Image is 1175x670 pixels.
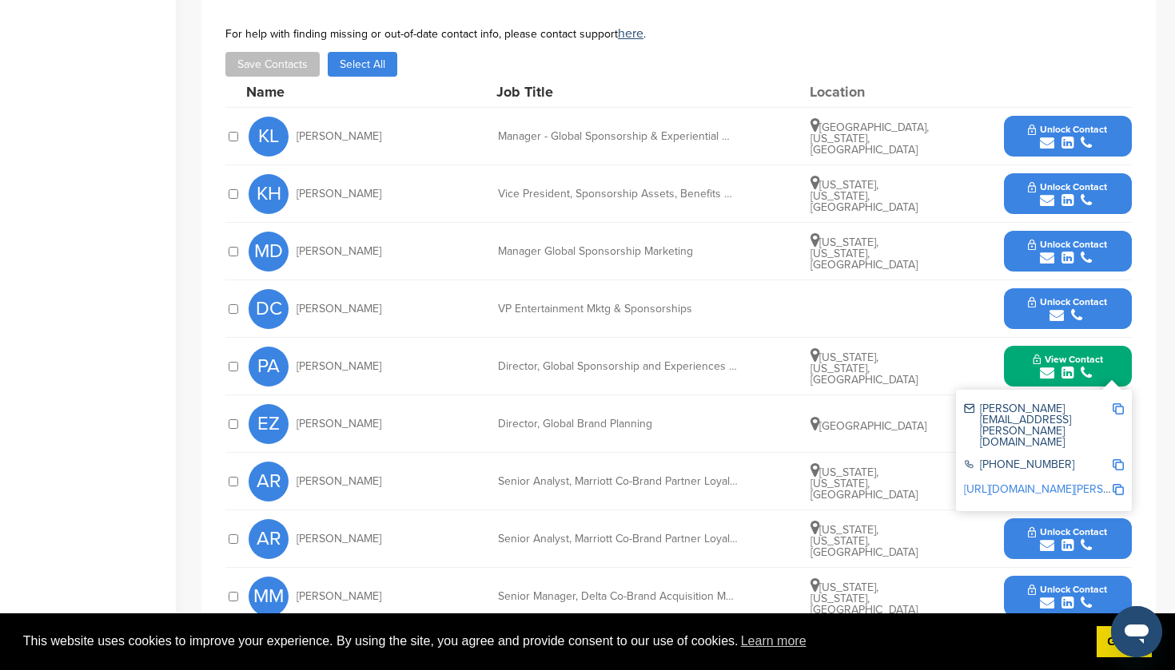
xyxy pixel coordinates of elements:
span: [US_STATE], [US_STATE], [GEOGRAPHIC_DATA] [811,523,918,559]
button: Unlock Contact [1009,170,1126,218]
button: Unlock Contact [1009,573,1126,620]
div: Senior Analyst, Marriott Co-Brand Partner Loyalty Marketing [498,476,738,487]
span: [PERSON_NAME] [297,533,381,545]
div: [PERSON_NAME][EMAIL_ADDRESS][PERSON_NAME][DOMAIN_NAME] [964,403,1112,448]
span: KH [249,174,289,214]
div: [PHONE_NUMBER] [964,459,1112,473]
span: KL [249,117,289,157]
span: View Contact [1033,354,1103,365]
span: [US_STATE], [US_STATE], [GEOGRAPHIC_DATA] [811,466,918,502]
div: Director, Global Brand Planning [498,418,738,430]
span: Unlock Contact [1028,584,1107,595]
div: For help with finding missing or out-of-date contact info, please contact support . [225,27,1132,40]
span: [PERSON_NAME] [297,361,381,372]
div: Name [246,85,422,99]
span: [US_STATE], [US_STATE], [GEOGRAPHIC_DATA] [811,351,918,387]
div: VP Entertainment Mktg & Sponsorships [498,303,738,315]
span: [US_STATE], [US_STATE], [GEOGRAPHIC_DATA] [811,581,918,616]
button: Unlock Contact [1009,113,1126,161]
span: [PERSON_NAME] [297,246,381,257]
div: Senior Manager, Delta Co-Brand Acquisition Marketing [498,591,738,602]
span: [US_STATE], [US_STATE], [GEOGRAPHIC_DATA] [811,178,918,214]
img: Copy [1113,484,1124,495]
span: DC [249,289,289,329]
span: MM [249,577,289,616]
span: EZ [249,404,289,444]
span: Unlock Contact [1028,124,1107,135]
span: This website uses cookies to improve your experience. By using the site, you agree and provide co... [23,629,1084,653]
button: Select All [328,52,397,77]
span: AR [249,519,289,559]
a: learn more about cookies [739,629,809,653]
span: PA [249,347,289,387]
span: [PERSON_NAME] [297,131,381,142]
div: Vice President, Sponsorship Assets, Benefits & Operations [498,188,738,200]
div: Manager Global Sponsorship Marketing [498,246,738,257]
span: [GEOGRAPHIC_DATA], [US_STATE], [GEOGRAPHIC_DATA] [811,121,929,157]
iframe: Button to launch messaging window [1111,606,1162,657]
span: [US_STATE], [US_STATE], [GEOGRAPHIC_DATA] [811,236,918,272]
span: [PERSON_NAME] [297,476,381,487]
div: Job Title [496,85,736,99]
span: [PERSON_NAME] [297,591,381,602]
button: View Contact [1014,343,1122,391]
div: Senior Analyst, Marriott Co-Brand Partner Loyalty Marketing [498,533,738,545]
div: Manager - Global Sponsorship & Experiential Marketing (Sport) [498,131,738,142]
span: [PERSON_NAME] [297,303,381,315]
button: Unlock Contact [1009,228,1126,276]
div: Location [810,85,930,99]
button: Unlock Contact [1009,515,1126,563]
span: [PERSON_NAME] [297,188,381,200]
a: [URL][DOMAIN_NAME][PERSON_NAME] [964,482,1159,496]
span: Unlock Contact [1028,296,1107,307]
span: [PERSON_NAME] [297,418,381,430]
div: Director, Global Sponsorship and Experiences Strategy, Measurement & Investment [498,361,738,372]
span: Unlock Contact [1028,239,1107,250]
span: Unlock Contact [1028,526,1107,537]
a: here [618,26,643,42]
span: AR [249,462,289,502]
span: MD [249,232,289,272]
img: Copy [1113,403,1124,414]
span: Unlock Contact [1028,181,1107,192]
button: Unlock Contact [1009,285,1126,333]
img: Copy [1113,459,1124,470]
a: dismiss cookie message [1097,626,1152,658]
button: Save Contacts [225,52,320,77]
span: [GEOGRAPHIC_DATA] [811,419,926,433]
